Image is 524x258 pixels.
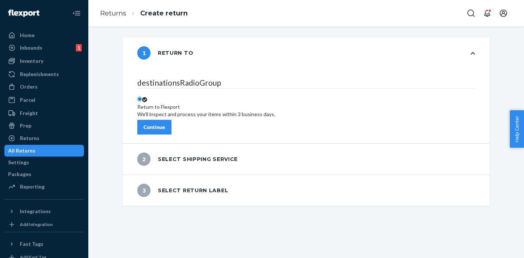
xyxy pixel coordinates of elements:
div: All Returns [8,147,35,154]
div: 1 [76,44,82,51]
input: Return to FlexportWe'll inspect and process your items within 3 business days. [137,97,142,101]
div: Reporting [20,183,45,190]
a: Prep [4,120,84,132]
div: We'll inspect and process your items within 3 business days. [137,111,275,118]
button: Continue [137,120,171,135]
a: Orders [4,81,84,93]
a: Create return [140,9,188,17]
button: Open account menu [496,6,511,21]
a: Returns [4,132,84,144]
div: Integrations [20,208,51,215]
div: Fast Tags [20,240,43,248]
span: 2 [137,153,151,166]
div: Add Integration [20,221,53,227]
legend: destinationsRadioGroup [137,77,475,89]
img: Flexport logo [8,10,39,17]
a: All Returns [4,145,84,157]
div: Prep [20,122,31,129]
div: Freight [20,110,38,117]
div: Inventory [20,57,43,65]
div: Orders [20,83,38,90]
button: Fast Tags [4,238,84,250]
div: Return to Flexport [137,103,275,111]
a: Freight [4,107,84,119]
a: Reporting [4,181,84,193]
span: 3 [137,184,151,197]
a: Replenishments [4,68,84,80]
a: Add Integration [4,220,84,229]
a: Home [4,29,84,41]
a: Settings [4,157,84,168]
button: Help Center [510,110,524,148]
a: Returns [100,9,126,17]
a: Packages [4,168,84,180]
div: Returns [20,135,39,142]
div: Continue [144,123,165,131]
a: Inventory [4,55,84,67]
div: Parcel [20,96,35,104]
a: Inbounds1 [4,42,84,54]
div: Select shipping service [137,153,238,166]
button: Open Search Box [464,6,478,21]
div: Select return label [137,184,228,197]
button: Open notifications [480,6,495,21]
ol: breadcrumbs [94,3,194,24]
div: Inbounds [20,44,42,51]
button: Close Navigation [69,6,84,21]
a: Parcel [4,94,84,106]
div: Packages [8,171,31,178]
div: Settings [8,159,29,166]
div: Return to [137,46,193,60]
div: Home [20,32,35,39]
div: Replenishments [20,71,59,78]
button: Integrations [4,205,84,217]
span: 1 [137,46,151,60]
